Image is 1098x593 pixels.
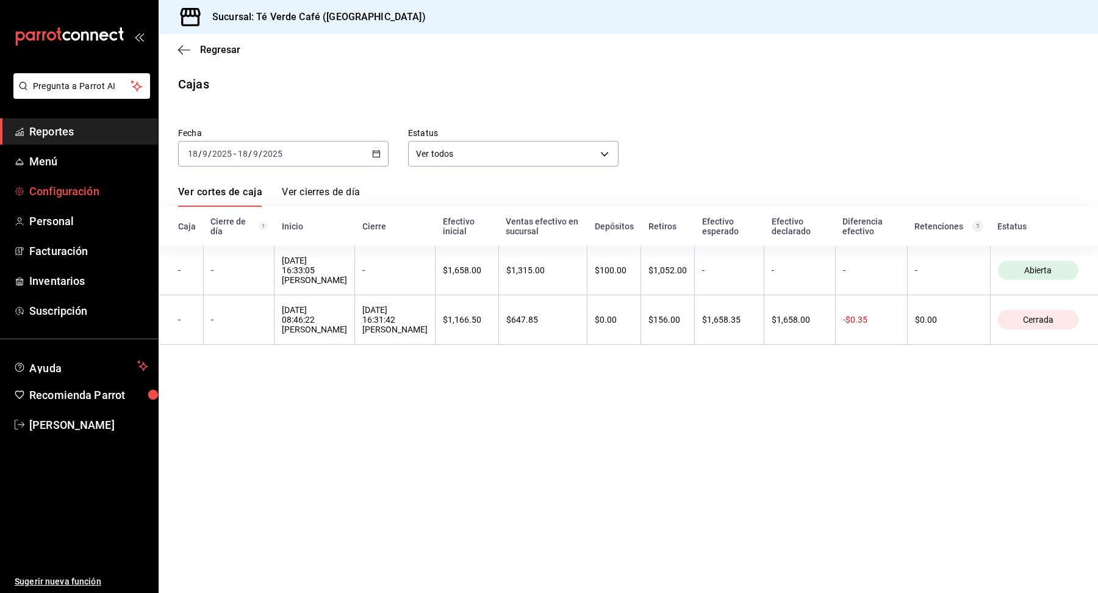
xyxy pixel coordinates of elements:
input: -- [253,149,259,159]
div: [DATE] 16:33:05 [PERSON_NAME] [282,256,347,285]
span: Configuración [29,183,148,199]
div: $1,658.35 [702,315,756,325]
input: ---- [212,149,232,159]
h3: Sucursal: Té Verde Café ([GEOGRAPHIC_DATA]) [203,10,426,24]
span: Menú [29,153,148,170]
a: Ver cortes de caja [178,186,262,207]
span: [PERSON_NAME] [29,417,148,433]
div: [DATE] 16:31:42 [PERSON_NAME] [362,305,428,334]
div: -$0.35 [843,315,900,325]
div: $156.00 [648,315,687,325]
span: Reportes [29,123,148,140]
div: Efectivo declarado [772,217,828,236]
div: - [178,315,196,325]
div: Caja [178,221,196,231]
div: $1,658.00 [443,265,490,275]
div: $1,052.00 [648,265,687,275]
span: - [234,149,236,159]
div: $100.00 [595,265,633,275]
button: Pregunta a Parrot AI [13,73,150,99]
span: Pregunta a Parrot AI [33,80,131,93]
div: - [178,265,196,275]
div: - [362,265,428,275]
input: -- [237,149,248,159]
div: [DATE] 08:46:22 [PERSON_NAME] [282,305,347,334]
div: - [211,265,267,275]
span: Sugerir nueva función [15,575,148,588]
div: Efectivo esperado [702,217,757,236]
div: $1,658.00 [772,315,827,325]
div: Ver todos [408,141,619,167]
div: Diferencia efectivo [842,217,900,236]
span: / [259,149,262,159]
span: Ayuda [29,359,132,373]
div: Cierre de día [210,217,267,236]
span: / [198,149,202,159]
span: Regresar [200,44,240,56]
div: $0.00 [915,315,983,325]
label: Fecha [178,129,389,137]
span: Suscripción [29,303,148,319]
div: Inicio [282,221,348,231]
div: - [211,315,267,325]
div: - [702,265,756,275]
div: Estatus [997,221,1078,231]
div: - [772,265,827,275]
div: $1,315.00 [506,265,580,275]
input: -- [187,149,198,159]
svg: Total de retenciones de propinas registradas [973,221,983,231]
span: Cerrada [1018,315,1058,325]
div: Ventas efectivo en sucursal [506,217,580,236]
svg: El número de cierre de día es consecutivo y consolida todos los cortes de caja previos en un únic... [259,221,267,231]
div: $647.85 [506,315,580,325]
a: Ver cierres de día [282,186,360,207]
input: -- [202,149,208,159]
div: $0.00 [595,315,633,325]
button: Regresar [178,44,240,56]
div: Cajas [178,75,209,93]
div: Retiros [648,221,687,231]
div: Efectivo inicial [443,217,491,236]
button: open_drawer_menu [134,32,144,41]
div: Depósitos [595,221,634,231]
span: Abierta [1019,265,1057,275]
label: Estatus [408,129,619,137]
a: Pregunta a Parrot AI [9,88,150,101]
div: - [843,265,900,275]
div: navigation tabs [178,186,360,207]
div: - [915,265,983,275]
div: Cierre [362,221,428,231]
span: Facturación [29,243,148,259]
span: / [248,149,252,159]
div: Retenciones [914,221,983,231]
span: Personal [29,213,148,229]
span: Inventarios [29,273,148,289]
span: / [208,149,212,159]
input: ---- [262,149,283,159]
div: $1,166.50 [443,315,490,325]
span: Recomienda Parrot [29,387,148,403]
